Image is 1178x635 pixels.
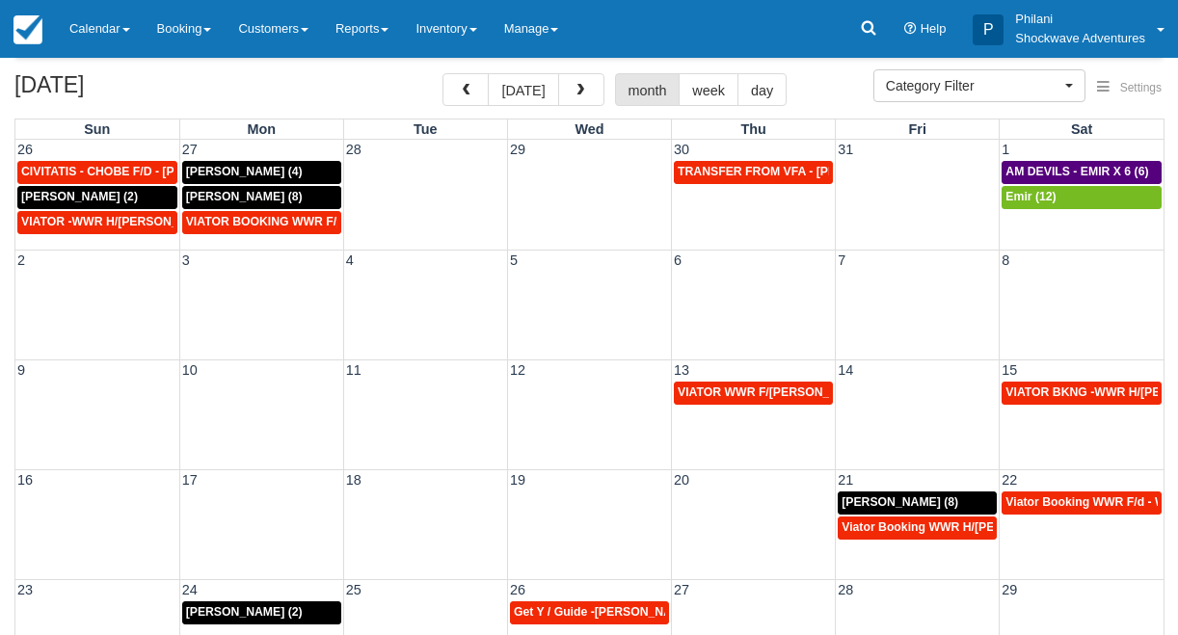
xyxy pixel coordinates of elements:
[84,121,110,137] span: Sun
[1015,29,1145,48] p: Shockwave Adventures
[182,601,341,624] a: [PERSON_NAME] (2)
[15,472,35,488] span: 16
[1000,142,1011,157] span: 1
[1015,10,1145,29] p: Philani
[510,601,669,624] a: Get Y / Guide -[PERSON_NAME] X2 (2)
[1005,165,1148,178] span: AM DEVILS - EMIR X 6 (6)
[180,252,192,268] span: 3
[674,382,833,405] a: VIATOR WWR F/[PERSON_NAME] 2 (2)
[508,582,527,597] span: 26
[836,582,855,597] span: 28
[737,73,787,106] button: day
[672,252,683,268] span: 6
[508,252,520,268] span: 5
[14,73,258,109] h2: [DATE]
[180,362,200,378] span: 10
[514,605,729,619] span: Get Y / Guide -[PERSON_NAME] X2 (2)
[1085,74,1173,102] button: Settings
[186,215,471,228] span: VIATOR BOOKING WWR F/[PERSON_NAME] X1 (1)
[344,252,356,268] span: 4
[1000,472,1019,488] span: 22
[1000,582,1019,597] span: 29
[678,385,896,399] span: VIATOR WWR F/[PERSON_NAME] 2 (2)
[836,142,855,157] span: 31
[180,472,200,488] span: 17
[180,582,200,597] span: 24
[1002,186,1162,209] a: Emir (12)
[615,73,681,106] button: month
[508,472,527,488] span: 19
[1120,81,1162,94] span: Settings
[17,161,177,184] a: CIVITATIS - CHOBE F/D - [PERSON_NAME] X 1 (1)
[973,14,1004,45] div: P
[1000,362,1019,378] span: 15
[678,165,1050,178] span: TRANSFER FROM VFA - [PERSON_NAME] X 7 adults + 2 adults (9)
[836,362,855,378] span: 14
[672,362,691,378] span: 13
[508,142,527,157] span: 29
[414,121,438,137] span: Tue
[575,121,603,137] span: Wed
[186,605,303,619] span: [PERSON_NAME] (2)
[836,472,855,488] span: 21
[17,211,177,234] a: VIATOR -WWR H/[PERSON_NAME] 2 (2)
[740,121,765,137] span: Thu
[21,215,244,228] span: VIATOR -WWR H/[PERSON_NAME] 2 (2)
[180,142,200,157] span: 27
[182,186,341,209] a: [PERSON_NAME] (8)
[838,516,997,540] a: Viator Booking WWR H/[PERSON_NAME] 2 (2)
[1071,121,1092,137] span: Sat
[672,142,691,157] span: 30
[186,190,303,203] span: [PERSON_NAME] (8)
[344,472,363,488] span: 18
[21,190,138,203] span: [PERSON_NAME] (2)
[904,23,917,36] i: Help
[15,252,27,268] span: 2
[886,76,1060,95] span: Category Filter
[1002,161,1162,184] a: AM DEVILS - EMIR X 6 (6)
[838,491,997,515] a: [PERSON_NAME] (8)
[842,495,958,509] span: [PERSON_NAME] (8)
[909,121,926,137] span: Fri
[186,165,303,178] span: [PERSON_NAME] (4)
[21,165,300,178] span: CIVITATIS - CHOBE F/D - [PERSON_NAME] X 1 (1)
[679,73,738,106] button: week
[508,362,527,378] span: 12
[344,142,363,157] span: 28
[1000,252,1011,268] span: 8
[873,69,1085,102] button: Category Filter
[488,73,558,106] button: [DATE]
[672,472,691,488] span: 20
[836,252,847,268] span: 7
[15,582,35,597] span: 23
[672,582,691,597] span: 27
[15,362,27,378] span: 9
[1002,491,1162,515] a: Viator Booking WWR F/d - Wheldon, April X 3 (3)
[15,142,35,157] span: 26
[182,161,341,184] a: [PERSON_NAME] (4)
[1002,382,1162,405] a: VIATOR BKNG -WWR H/[PERSON_NAME] 2 (2)
[674,161,833,184] a: TRANSFER FROM VFA - [PERSON_NAME] X 7 adults + 2 adults (9)
[247,121,276,137] span: Mon
[13,15,42,44] img: checkfront-main-nav-mini-logo.png
[17,186,177,209] a: [PERSON_NAME] (2)
[182,211,341,234] a: VIATOR BOOKING WWR F/[PERSON_NAME] X1 (1)
[344,362,363,378] span: 11
[842,520,1101,534] span: Viator Booking WWR H/[PERSON_NAME] 2 (2)
[921,21,947,36] span: Help
[1005,190,1056,203] span: Emir (12)
[344,582,363,597] span: 25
